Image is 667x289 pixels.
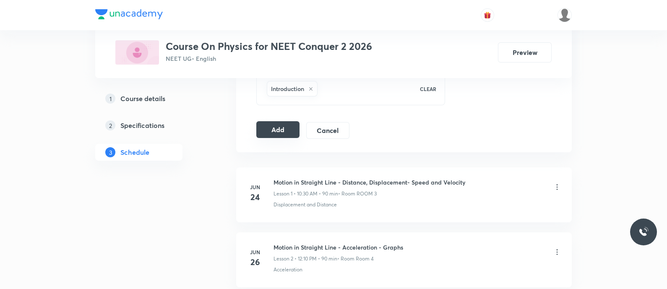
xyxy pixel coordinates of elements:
a: Company Logo [95,9,163,21]
p: Displacement and Distance [274,201,337,208]
p: CLEAR [420,85,436,93]
h6: Motion in Straight Line - Acceleration - Graphs [274,243,403,252]
p: 3 [105,147,115,157]
p: Lesson 2 • 12:10 PM • 90 min [274,255,337,263]
h6: Jun [247,183,263,191]
p: 1 [105,94,115,104]
p: 2 [105,120,115,130]
button: avatar [481,8,494,22]
button: Cancel [306,122,349,139]
h5: Course details [120,94,165,104]
h6: Motion in Straight Line - Distance, Displacement- Speed and Velocity [274,178,465,187]
h5: Schedule [120,147,149,157]
h3: Course On Physics for NEET Conquer 2 2026 [166,40,372,52]
p: • Room Room 4 [337,255,374,263]
h6: Jun [247,248,263,256]
h4: 24 [247,191,263,203]
p: Acceleration [274,266,302,273]
h4: 26 [247,256,263,268]
p: Lesson 1 • 10:30 AM • 90 min [274,190,338,198]
img: Company Logo [95,9,163,19]
img: avatar [484,11,491,19]
img: P Antony [558,8,572,22]
img: ttu [638,227,649,237]
a: 2Specifications [95,117,209,134]
button: Add [256,121,300,138]
button: Preview [498,42,552,62]
p: • Room ROOM 3 [338,190,377,198]
a: 1Course details [95,90,209,107]
img: 807F0E9A-112A-40B4-9D6C-7BBA2E184C1B_plus.png [115,40,159,65]
p: NEET UG • English [166,54,372,63]
h5: Specifications [120,120,164,130]
h6: Introduction [271,84,304,93]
